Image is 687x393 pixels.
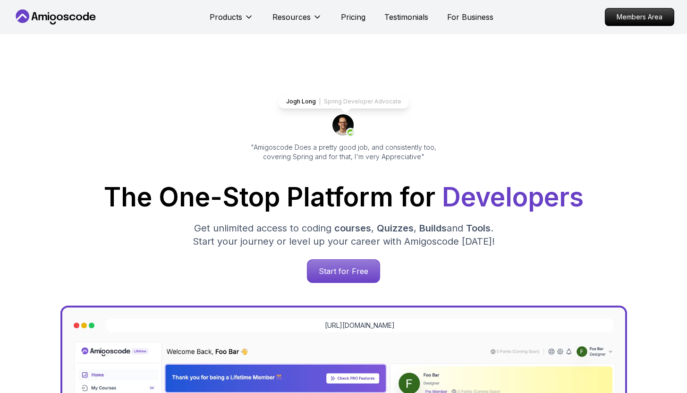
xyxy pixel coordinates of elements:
[447,11,493,23] a: For Business
[325,321,395,330] a: [URL][DOMAIN_NAME]
[272,11,322,30] button: Resources
[466,222,491,234] span: Tools
[384,11,428,23] a: Testimonials
[307,259,380,283] a: Start for Free
[332,114,355,137] img: josh long
[21,184,667,210] h1: The One-Stop Platform for
[605,9,674,26] p: Members Area
[307,260,380,282] p: Start for Free
[377,222,414,234] span: Quizzes
[341,11,365,23] a: Pricing
[185,222,502,248] p: Get unlimited access to coding , , and . Start your journey or level up your career with Amigosco...
[210,11,242,23] p: Products
[286,98,316,105] p: Jogh Long
[419,222,447,234] span: Builds
[334,222,371,234] span: courses
[238,143,450,162] p: "Amigoscode Does a pretty good job, and consistently too, covering Spring and for that, I'm very ...
[324,98,401,105] p: Spring Developer Advocate
[605,8,674,26] a: Members Area
[272,11,311,23] p: Resources
[442,181,584,213] span: Developers
[210,11,254,30] button: Products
